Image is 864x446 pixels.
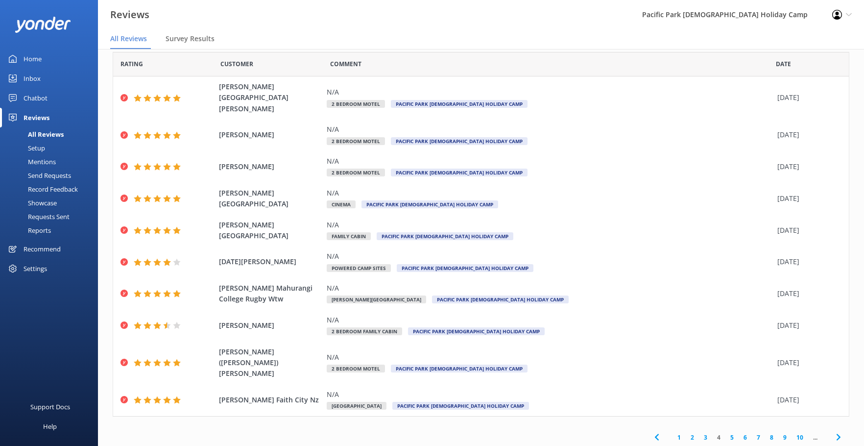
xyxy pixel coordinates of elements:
a: 6 [739,433,752,442]
div: Inbox [24,69,41,88]
a: Requests Sent [6,210,98,223]
span: 2 Bedroom Motel [327,169,385,176]
a: 8 [765,433,778,442]
span: [PERSON_NAME]([PERSON_NAME]) [PERSON_NAME] [219,347,322,379]
div: Settings [24,259,47,278]
div: Help [43,417,57,436]
div: Record Feedback [6,182,78,196]
div: N/A [327,188,772,198]
a: Record Feedback [6,182,98,196]
span: Survey Results [166,34,215,44]
a: 10 [792,433,808,442]
span: [PERSON_NAME] [219,129,322,140]
div: [DATE] [777,320,837,331]
span: [PERSON_NAME][GEOGRAPHIC_DATA] [327,296,426,303]
span: Date [220,59,253,69]
div: N/A [327,87,772,98]
div: N/A [327,283,772,294]
span: [GEOGRAPHIC_DATA] [327,402,386,410]
span: [PERSON_NAME] [219,320,322,331]
div: [DATE] [777,288,837,299]
div: Requests Sent [6,210,70,223]
div: [DATE] [777,357,837,368]
a: Showcase [6,196,98,210]
div: [DATE] [777,129,837,140]
div: [DATE] [777,395,837,405]
span: [DATE][PERSON_NAME] [219,256,322,267]
span: [PERSON_NAME] Mahurangi College Rugby Wtw [219,283,322,305]
span: 2 Bedroom Motel [327,365,385,372]
div: N/A [327,251,772,262]
div: Mentions [6,155,56,169]
div: N/A [327,315,772,325]
div: [DATE] [777,225,837,236]
a: Mentions [6,155,98,169]
span: Pacific Park [DEMOGRAPHIC_DATA] Holiday Camp [397,264,533,272]
span: Date [120,59,143,69]
a: 1 [672,433,686,442]
span: ... [808,433,822,442]
img: yonder-white-logo.png [15,17,71,33]
span: All Reviews [110,34,147,44]
span: Pacific Park [DEMOGRAPHIC_DATA] Holiday Camp [432,296,569,303]
a: Reports [6,223,98,237]
div: N/A [327,389,772,400]
div: [DATE] [777,92,837,103]
span: 2 Bedroom Family Cabin [327,327,402,335]
span: 2 Bedroom Motel [327,137,385,145]
span: Pacific Park [DEMOGRAPHIC_DATA] Holiday Camp [391,169,528,176]
span: Pacific Park [DEMOGRAPHIC_DATA] Holiday Camp [391,137,528,145]
a: 9 [778,433,792,442]
div: Reviews [24,108,49,127]
a: Send Requests [6,169,98,182]
a: 2 [686,433,699,442]
div: All Reviews [6,127,64,141]
span: [PERSON_NAME] [GEOGRAPHIC_DATA] [219,220,322,242]
div: Recommend [24,239,61,259]
span: Pacific Park [DEMOGRAPHIC_DATA] Holiday Camp [391,100,528,108]
a: 7 [752,433,765,442]
span: Pacific Park [DEMOGRAPHIC_DATA] Holiday Camp [391,365,528,372]
div: [DATE] [777,256,837,267]
div: N/A [327,220,772,230]
div: Reports [6,223,51,237]
a: 5 [725,433,739,442]
div: Showcase [6,196,57,210]
span: Powered Camp Sites [327,264,391,272]
div: Chatbot [24,88,48,108]
span: [PERSON_NAME] [GEOGRAPHIC_DATA] [219,188,322,210]
div: [DATE] [777,161,837,172]
span: Date [776,59,791,69]
div: N/A [327,124,772,135]
a: All Reviews [6,127,98,141]
div: Send Requests [6,169,71,182]
span: Pacific Park [DEMOGRAPHIC_DATA] Holiday Camp [361,200,498,208]
div: Setup [6,141,45,155]
span: Family Cabin [327,232,371,240]
a: 3 [699,433,712,442]
h3: Reviews [110,7,149,23]
span: Question [330,59,361,69]
div: N/A [327,156,772,167]
a: 4 [712,433,725,442]
span: Pacific Park [DEMOGRAPHIC_DATA] Holiday Camp [377,232,513,240]
span: [PERSON_NAME] [GEOGRAPHIC_DATA][PERSON_NAME] [219,81,322,114]
span: Cinema [327,200,356,208]
span: Pacific Park [DEMOGRAPHIC_DATA] Holiday Camp [392,402,529,410]
span: Pacific Park [DEMOGRAPHIC_DATA] Holiday Camp [408,327,545,335]
div: Support Docs [30,397,70,417]
span: [PERSON_NAME] Faith City Nz [219,395,322,405]
span: [PERSON_NAME] [219,161,322,172]
div: Home [24,49,42,69]
span: 2 Bedroom Motel [327,100,385,108]
div: N/A [327,352,772,363]
div: [DATE] [777,193,837,204]
a: Setup [6,141,98,155]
